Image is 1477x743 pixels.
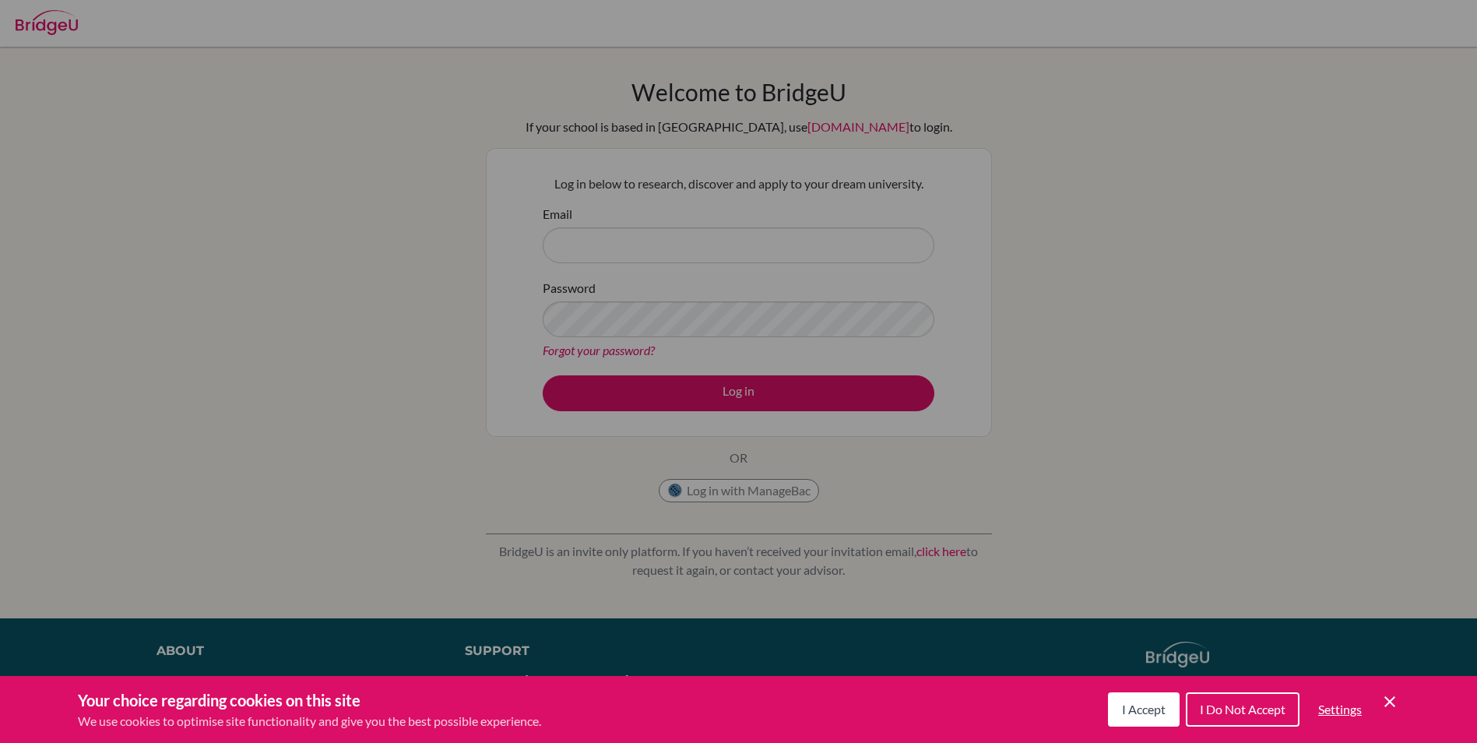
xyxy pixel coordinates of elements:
button: I Accept [1108,692,1180,727]
button: Settings [1306,694,1374,725]
button: Save and close [1380,692,1399,711]
button: I Do Not Accept [1186,692,1299,727]
span: I Accept [1122,702,1166,717]
h3: Your choice regarding cookies on this site [78,688,541,712]
p: We use cookies to optimise site functionality and give you the best possible experience. [78,712,541,731]
span: I Do Not Accept [1200,702,1285,717]
span: Settings [1318,702,1362,717]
